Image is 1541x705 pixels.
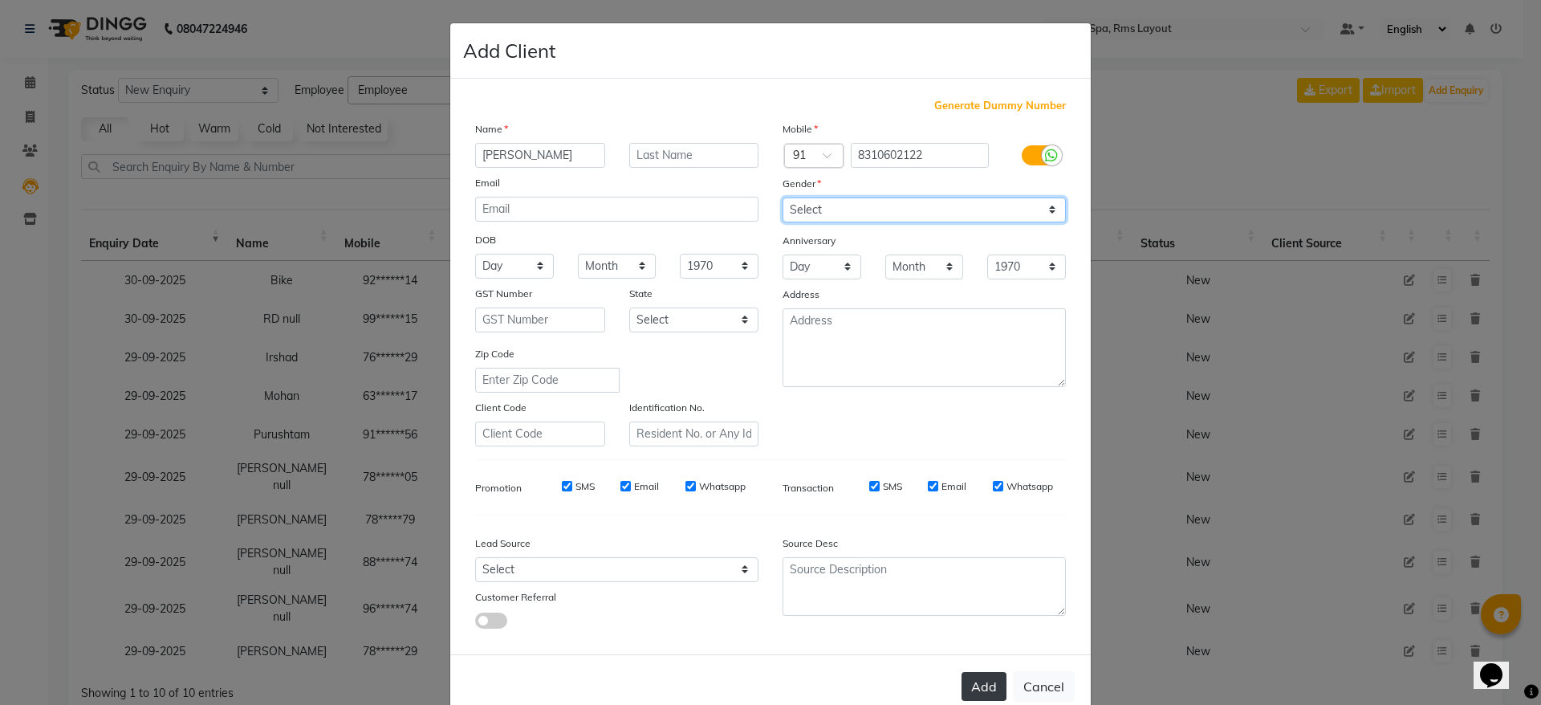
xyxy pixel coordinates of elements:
[962,672,1006,701] button: Add
[629,287,653,301] label: State
[475,233,496,247] label: DOB
[475,287,532,301] label: GST Number
[475,481,522,495] label: Promotion
[463,36,555,65] h4: Add Client
[629,143,759,168] input: Last Name
[783,287,819,302] label: Address
[934,98,1066,114] span: Generate Dummy Number
[783,122,818,137] label: Mobile
[475,197,758,222] input: Email
[783,536,838,551] label: Source Desc
[629,422,759,446] input: Resident No. or Any Id
[475,176,500,190] label: Email
[475,401,527,415] label: Client Code
[699,479,746,494] label: Whatsapp
[575,479,595,494] label: SMS
[629,401,705,415] label: Identification No.
[475,308,605,332] input: GST Number
[475,143,605,168] input: First Name
[475,347,514,361] label: Zip Code
[1006,479,1053,494] label: Whatsapp
[475,590,556,605] label: Customer Referral
[475,536,531,551] label: Lead Source
[883,479,902,494] label: SMS
[851,143,990,168] input: Mobile
[783,177,821,191] label: Gender
[1013,671,1075,702] button: Cancel
[783,481,834,495] label: Transaction
[783,234,836,248] label: Anniversary
[475,122,508,137] label: Name
[634,479,659,494] label: Email
[941,479,966,494] label: Email
[1474,641,1525,689] iframe: chat widget
[475,422,605,446] input: Client Code
[475,368,620,393] input: Enter Zip Code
